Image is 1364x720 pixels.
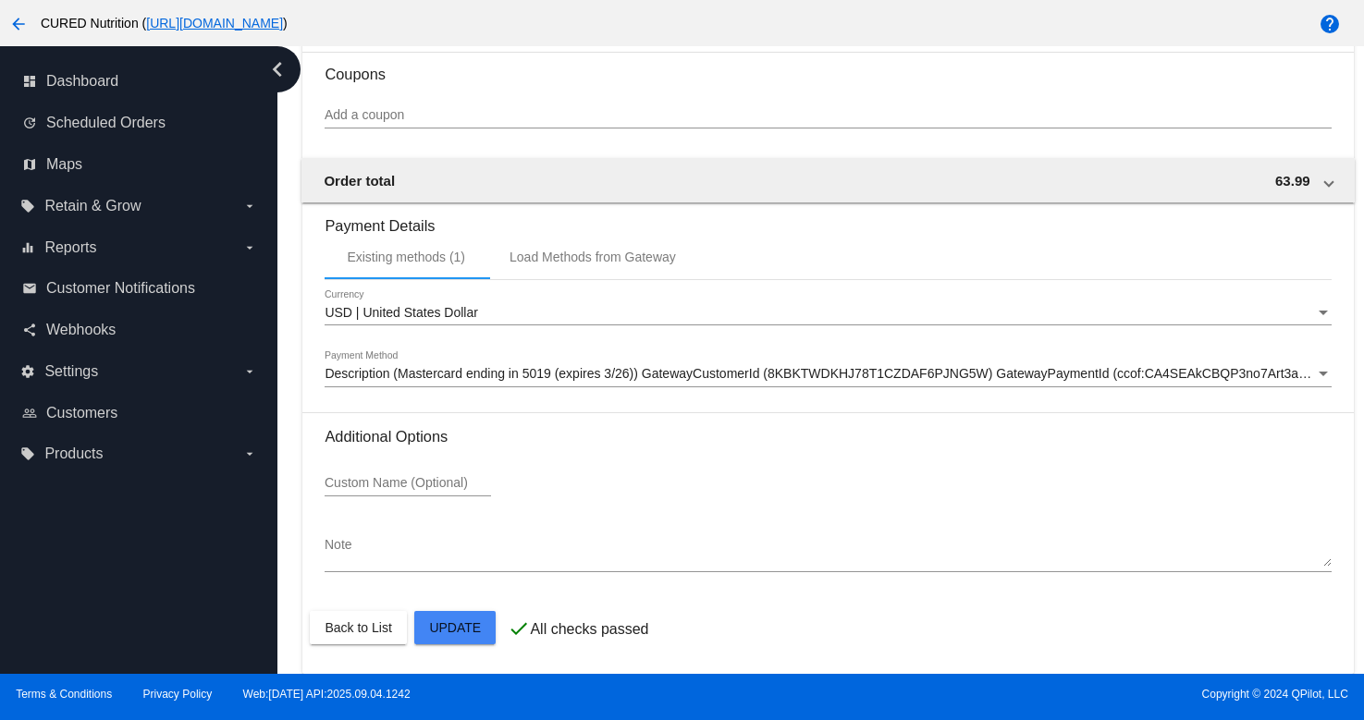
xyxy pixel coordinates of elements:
span: Update [429,620,481,635]
i: email [22,281,37,296]
p: All checks passed [530,621,648,638]
a: Terms & Conditions [16,688,112,701]
mat-expansion-panel-header: Order total 63.99 [301,158,1354,202]
button: Update [414,611,496,644]
span: Scheduled Orders [46,115,166,131]
a: update Scheduled Orders [22,108,257,138]
a: email Customer Notifications [22,274,257,303]
a: [URL][DOMAIN_NAME] [146,16,283,31]
span: Dashboard [46,73,118,90]
span: Maps [46,156,82,173]
span: Back to List [325,620,391,635]
i: arrow_drop_down [242,199,257,214]
i: map [22,157,37,172]
span: Customers [46,405,117,421]
h3: Payment Details [325,203,1331,235]
i: arrow_drop_down [242,240,257,255]
a: Privacy Policy [143,688,213,701]
input: Add a coupon [325,108,1331,123]
div: Existing methods (1) [347,250,465,264]
h3: Coupons [325,52,1331,83]
i: equalizer [20,240,35,255]
i: share [22,323,37,337]
span: USD | United States Dollar [325,305,477,320]
mat-select: Payment Method [325,367,1331,382]
i: settings [20,364,35,379]
i: arrow_drop_down [242,446,257,461]
span: Retain & Grow [44,198,141,214]
span: Customer Notifications [46,280,195,297]
input: Custom Name (Optional) [325,476,491,491]
i: people_outline [22,406,37,421]
mat-icon: arrow_back [7,13,30,35]
a: share Webhooks [22,315,257,345]
span: Webhooks [46,322,116,338]
span: Reports [44,239,96,256]
mat-select: Currency [325,306,1331,321]
mat-icon: help [1319,13,1341,35]
a: dashboard Dashboard [22,67,257,96]
span: 63.99 [1275,173,1310,189]
mat-icon: check [508,617,530,640]
a: map Maps [22,150,257,179]
h3: Additional Options [325,428,1331,445]
span: CURED Nutrition ( ) [41,16,288,31]
a: Web:[DATE] API:2025.09.04.1242 [243,688,411,701]
i: local_offer [20,199,35,214]
i: dashboard [22,74,37,89]
i: update [22,116,37,130]
span: Products [44,445,103,462]
span: Order total [324,173,395,189]
i: chevron_left [263,55,292,84]
a: people_outline Customers [22,398,257,428]
i: arrow_drop_down [242,364,257,379]
span: Settings [44,363,98,380]
button: Back to List [310,611,406,644]
span: Copyright © 2024 QPilot, LLC [698,688,1348,701]
div: Load Methods from Gateway [510,250,676,264]
i: local_offer [20,446,35,461]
